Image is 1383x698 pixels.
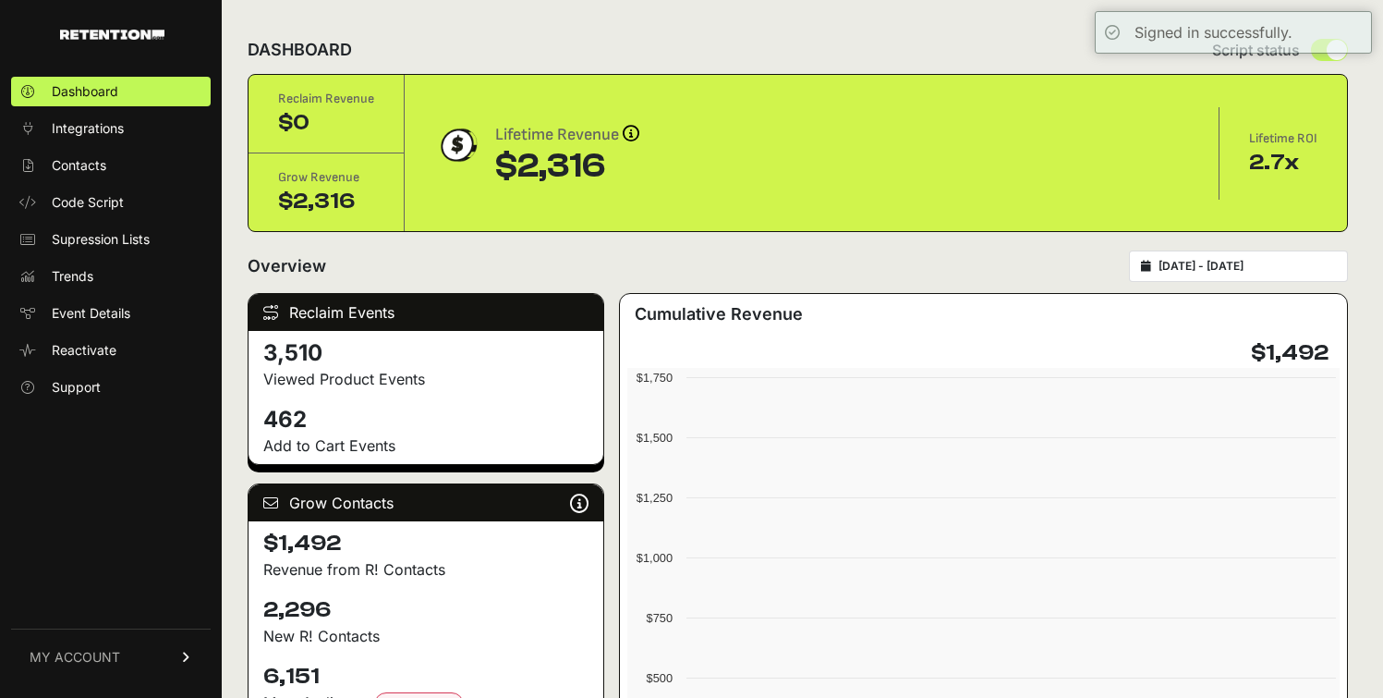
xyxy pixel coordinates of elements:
h2: DASHBOARD [248,37,352,63]
div: Lifetime Revenue [495,122,639,148]
h4: $1,492 [263,529,588,558]
h4: $1,492 [1251,338,1328,368]
text: $1,750 [637,371,673,385]
div: Reclaim Revenue [278,90,374,108]
span: Integrations [52,119,124,138]
text: $1,000 [637,551,673,565]
a: Support [11,373,211,402]
div: $2,316 [278,187,374,216]
div: $2,316 [495,148,639,185]
text: $750 [647,611,673,625]
div: Lifetime ROI [1249,129,1317,148]
text: $500 [647,671,673,685]
a: Trends [11,262,211,291]
img: dollar-coin-05c43ed7efb7bc0c12610022525b4bbbb207c7efeef5aecc26f025e68dcafac9.png [434,122,480,168]
a: Supression Lists [11,225,211,254]
span: Support [52,378,101,397]
text: $1,250 [637,491,673,505]
div: 2.7x [1249,148,1317,178]
p: New R! Contacts [263,625,588,647]
h4: 462 [263,405,588,435]
a: Contacts [11,151,211,180]
span: Dashboard [52,82,118,101]
span: Code Script [52,193,124,212]
h3: Cumulative Revenue [635,301,803,327]
p: Add to Cart Events [263,435,588,457]
span: Trends [52,267,93,286]
span: Event Details [52,304,130,323]
a: Integrations [11,114,211,143]
span: MY ACCOUNT [30,648,120,667]
img: Retention.com [60,30,164,40]
p: Revenue from R! Contacts [263,558,588,581]
h4: 6,151 [263,662,588,692]
h2: Overview [248,253,326,279]
div: Reclaim Events [249,294,603,331]
text: $1,500 [637,431,673,445]
div: $0 [278,108,374,138]
a: Dashboard [11,77,211,106]
span: Reactivate [52,341,116,360]
a: MY ACCOUNT [11,629,211,685]
h4: 3,510 [263,338,588,368]
div: Grow Revenue [278,168,374,187]
span: Contacts [52,156,106,175]
a: Code Script [11,188,211,217]
a: Reactivate [11,336,211,365]
h4: 2,296 [263,595,588,625]
div: Signed in successfully. [1134,21,1292,43]
span: Supression Lists [52,230,150,249]
p: Viewed Product Events [263,368,588,390]
div: Grow Contacts [249,484,603,521]
a: Event Details [11,299,211,328]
